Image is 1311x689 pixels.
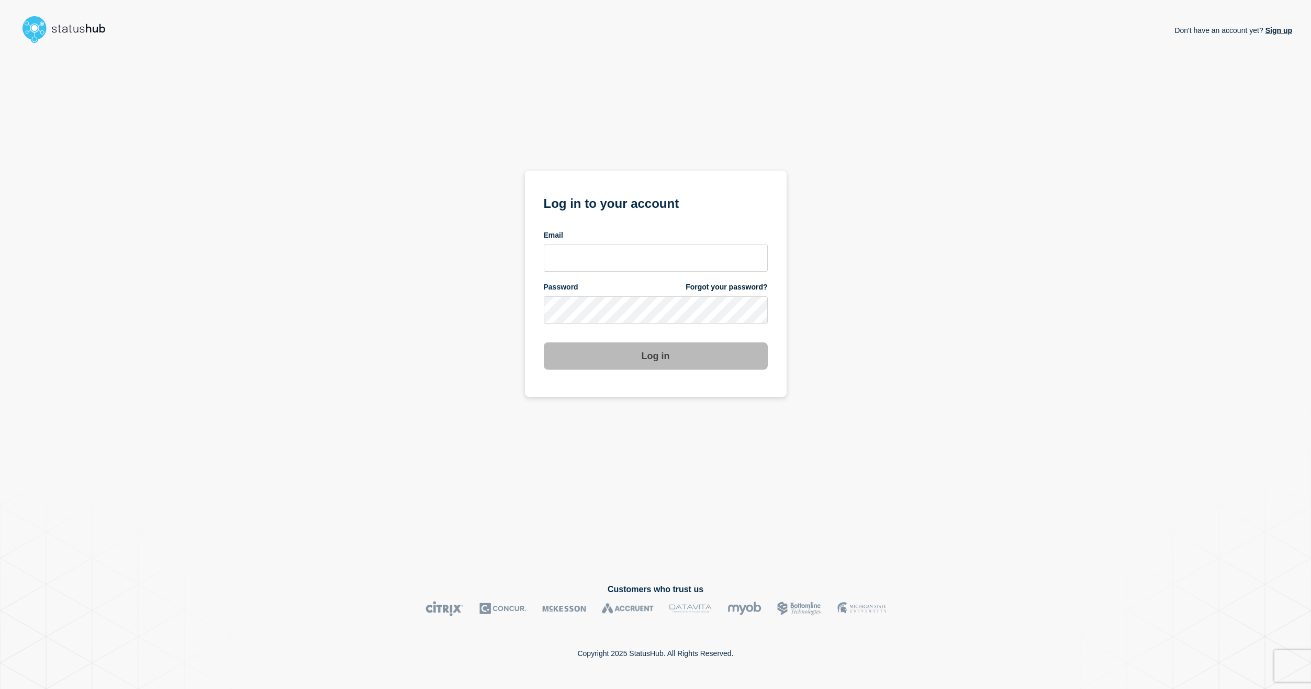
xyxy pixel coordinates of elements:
[544,296,768,324] input: password input
[544,342,768,370] button: Log in
[544,282,578,292] span: Password
[837,601,886,616] img: MSU logo
[1263,26,1292,35] a: Sign up
[542,601,586,616] img: McKesson logo
[602,601,654,616] img: Accruent logo
[19,13,118,46] img: StatusHub logo
[686,282,767,292] a: Forgot your password?
[577,649,733,658] p: Copyright 2025 StatusHub. All Rights Reserved.
[777,601,822,616] img: Bottomline logo
[19,585,1292,594] h2: Customers who trust us
[544,193,768,212] h1: Log in to your account
[544,230,563,240] span: Email
[479,601,526,616] img: Concur logo
[669,601,712,616] img: DataVita logo
[1174,18,1292,43] p: Don't have an account yet?
[544,245,768,272] input: email input
[727,601,761,616] img: myob logo
[425,601,464,616] img: Citrix logo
